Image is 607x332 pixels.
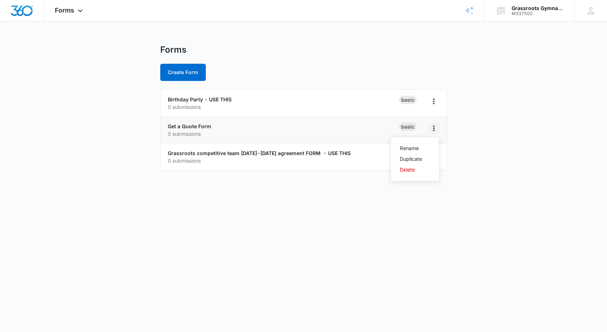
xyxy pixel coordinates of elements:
[399,96,417,104] div: Basic
[428,96,440,107] button: Overflow Menu
[168,103,399,111] p: 0 submissions
[391,143,439,154] button: Rename
[160,64,206,81] button: Create Form
[168,123,211,129] a: Get a Quote Form
[512,11,564,16] div: account id
[168,157,399,164] p: 0 submissions
[160,44,186,55] h1: Forms
[168,96,232,102] a: Birthday Party - USE THIS
[400,167,422,172] div: Delete
[168,150,351,156] a: Grassroots competitive team [DATE]-[DATE] agreement FORM - USE THIS
[399,122,417,131] div: Basic
[168,130,399,138] p: 0 submissions
[55,6,74,14] span: Forms
[428,122,440,134] button: Overflow Menu
[391,164,439,175] button: Delete
[400,146,422,151] div: Rename
[400,157,422,162] div: Duplicate
[391,154,439,164] button: Duplicate
[512,5,564,11] div: account name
